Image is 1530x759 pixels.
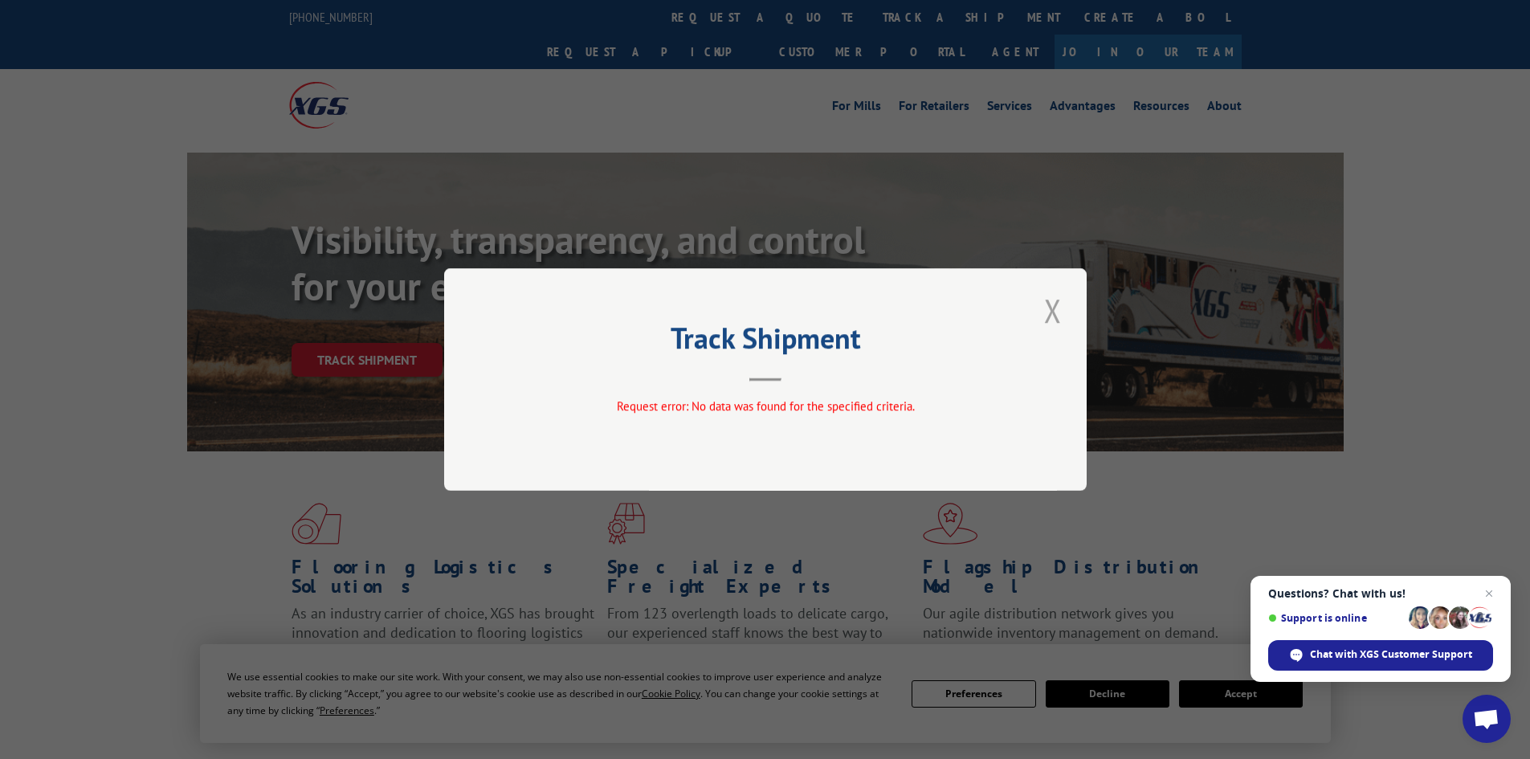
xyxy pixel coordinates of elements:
[1268,640,1493,671] span: Chat with XGS Customer Support
[1039,288,1067,333] button: Close modal
[1268,612,1403,624] span: Support is online
[1463,695,1511,743] a: Open chat
[1268,587,1493,600] span: Questions? Chat with us!
[616,398,914,414] span: Request error: No data was found for the specified criteria.
[524,327,1006,357] h2: Track Shipment
[1310,647,1472,662] span: Chat with XGS Customer Support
